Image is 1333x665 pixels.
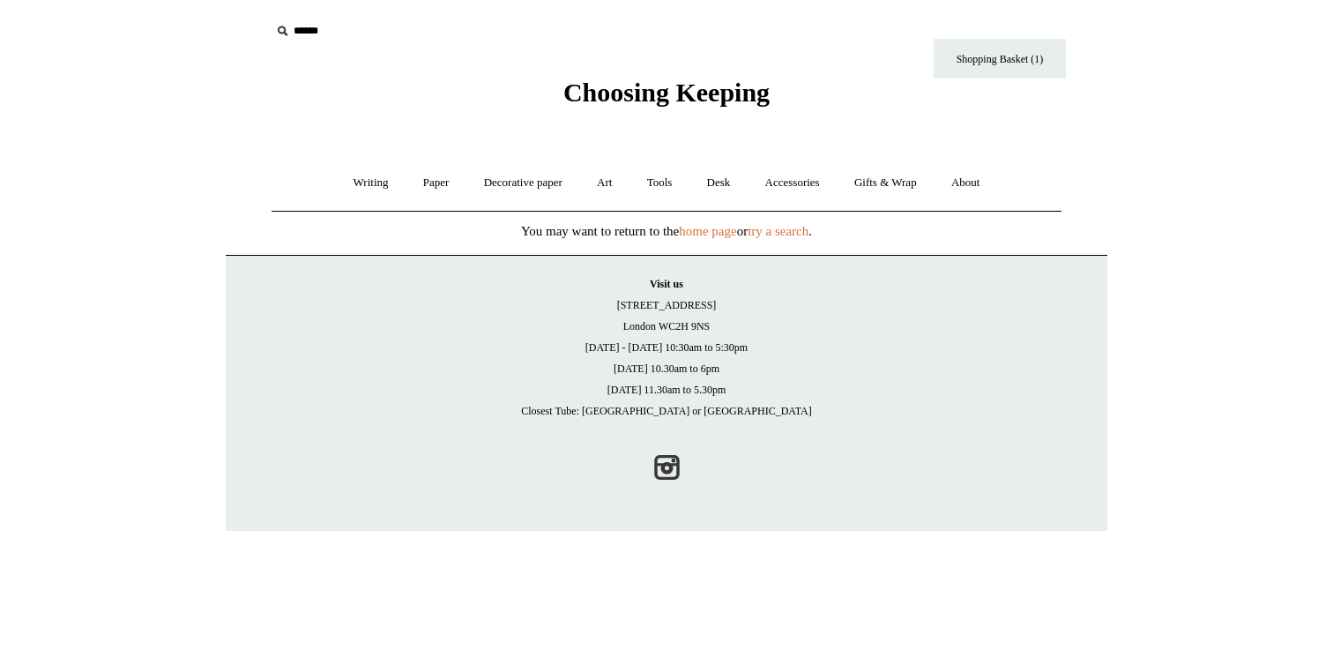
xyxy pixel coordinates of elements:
span: Choosing Keeping [563,78,770,107]
a: Paper [407,160,465,206]
p: [STREET_ADDRESS] London WC2H 9NS [DATE] - [DATE] 10:30am to 5:30pm [DATE] 10.30am to 6pm [DATE] 1... [243,273,1090,422]
p: You may want to return to the or . [226,220,1107,242]
a: Desk [691,160,747,206]
a: Decorative paper [468,160,578,206]
a: try a search [748,224,808,238]
a: Writing [338,160,405,206]
a: home page [679,224,736,238]
a: Instagram [647,448,686,487]
a: Gifts & Wrap [838,160,933,206]
a: About [935,160,996,206]
a: Choosing Keeping [563,92,770,104]
a: Tools [631,160,689,206]
a: Accessories [749,160,836,206]
a: Shopping Basket (1) [934,39,1066,78]
a: Art [581,160,628,206]
strong: Visit us [650,278,683,290]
